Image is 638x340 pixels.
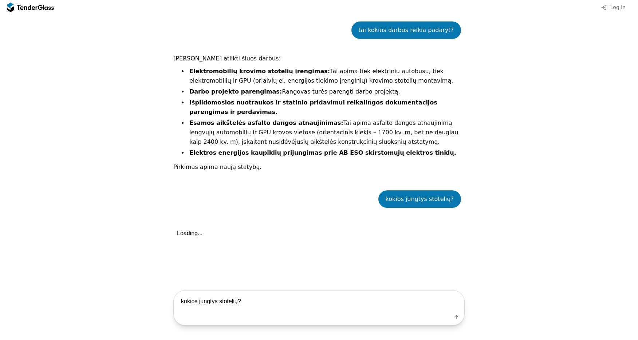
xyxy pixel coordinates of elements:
[610,4,626,10] span: Log in
[189,149,456,156] strong: Elektros energijos kaupiklių prijungimas prie AB ESO skirstomųjų elektros tinklų.
[188,67,465,86] li: Tai apima tiek elektrinių autobusų, tiek elektromobilių ir GPU (orlaivių el. energijos tiekimo įr...
[188,118,465,147] li: Tai apima asfalto dangos atnaujinimą lengvųjų automobilių ir GPU krovos vietose (orientacinis kie...
[188,87,465,96] li: Rangovas turės parengti darbo projektą.
[173,54,465,64] p: [PERSON_NAME] atlikti šiuos darbus:
[189,99,437,115] strong: Išpildomosios nuotraukos ir statinio pridavimui reikalingos dokumentacijos parengimas ir perdavimas.
[189,119,343,126] strong: Esamos aikštelės asfalto dangos atnaujinimas:
[189,68,330,75] strong: Elektromobilių krovimo stotelių įrengimas:
[177,230,202,237] p: Loading...
[173,162,465,172] p: Pirkimas apima naują statybą.
[189,88,282,95] strong: Darbo projekto parengimas:
[359,25,454,35] div: tai kokius darbus reikia padaryt?
[386,194,454,204] div: kokios jungtys stotelių?
[599,3,628,12] button: Log in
